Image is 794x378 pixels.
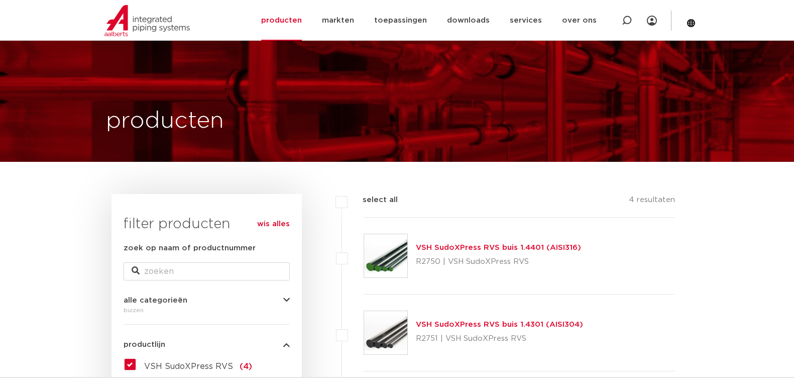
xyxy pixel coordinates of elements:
span: VSH SudoXPress RVS [144,362,233,370]
p: 4 resultaten [629,194,675,210]
label: select all [348,194,398,206]
a: wis alles [257,218,290,230]
button: productlijn [124,341,290,348]
div: buizen [124,304,290,316]
img: Thumbnail for VSH SudoXPress RVS buis 1.4401 (AISI316) [364,234,407,277]
button: alle categorieën [124,297,290,304]
h1: producten [106,105,224,137]
p: R2750 | VSH SudoXPress RVS [416,254,581,270]
img: Thumbnail for VSH SudoXPress RVS buis 1.4301 (AISI304) [364,311,407,354]
p: R2751 | VSH SudoXPress RVS [416,331,583,347]
span: productlijn [124,341,165,348]
a: VSH SudoXPress RVS buis 1.4301 (AISI304) [416,321,583,328]
a: VSH SudoXPress RVS buis 1.4401 (AISI316) [416,244,581,251]
h3: filter producten [124,214,290,234]
label: zoek op naam of productnummer [124,242,256,254]
span: alle categorieën [124,297,187,304]
span: (4) [240,362,252,370]
input: zoeken [124,262,290,280]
